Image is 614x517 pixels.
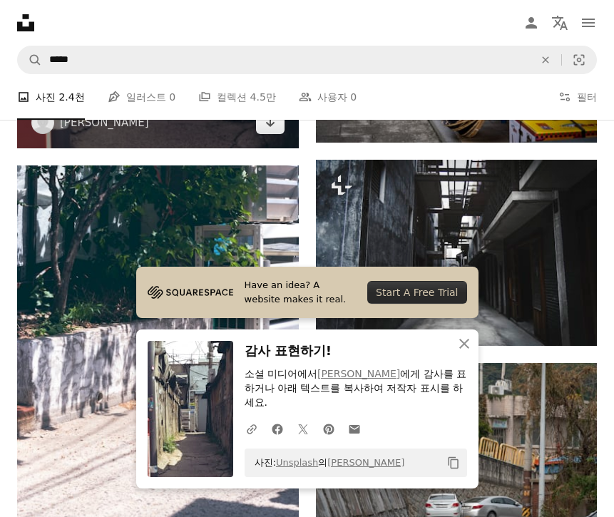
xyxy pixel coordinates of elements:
[276,457,318,468] a: Unsplash
[17,46,597,74] form: 사이트 전체에서 이미지 찾기
[574,9,603,37] button: 메뉴
[530,46,561,73] button: 삭제
[245,367,467,410] p: 소셜 미디어에서 에게 감사를 표하거나 아래 텍스트를 복사하여 저작자 표시를 하세요.
[265,414,290,443] a: Facebook에 공유
[31,111,54,134] img: JUNG BONGGEUN의 프로필로 이동
[148,282,233,303] img: file-1705255347840-230a6ab5bca9image
[441,451,466,475] button: 클립보드에 복사하기
[367,281,466,304] div: Start A Free Trial
[290,414,316,443] a: Twitter에 공유
[350,89,357,105] span: 0
[517,9,546,37] a: 로그인 / 가입
[245,278,357,307] span: Have an idea? A website makes it real.
[198,74,276,120] a: 컬렉션 4.5만
[18,46,42,73] button: Unsplash 검색
[316,160,598,346] img: 방콕 시내의 골목길
[245,341,467,362] h3: 감사 표현하기!
[562,46,596,73] button: 시각적 검색
[250,89,276,105] span: 4.5만
[316,414,342,443] a: Pinterest에 공유
[317,368,400,379] a: [PERSON_NAME]
[558,74,597,120] button: 필터
[17,14,34,31] a: 홈 — Unsplash
[546,9,574,37] button: 언어
[169,89,175,105] span: 0
[17,347,299,359] a: 나무 옆 난간에 앉아 있는 고양이
[136,267,479,318] a: Have an idea? A website makes it real.Start A Free Trial
[327,457,404,468] a: [PERSON_NAME]
[256,111,285,134] a: 다운로드
[316,246,598,259] a: 방콕 시내의 골목길
[299,74,357,120] a: 사용자 0
[342,414,367,443] a: 이메일로 공유에 공유
[108,74,175,120] a: 일러스트 0
[60,116,149,130] a: [PERSON_NAME]
[247,451,405,474] span: 사진: 의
